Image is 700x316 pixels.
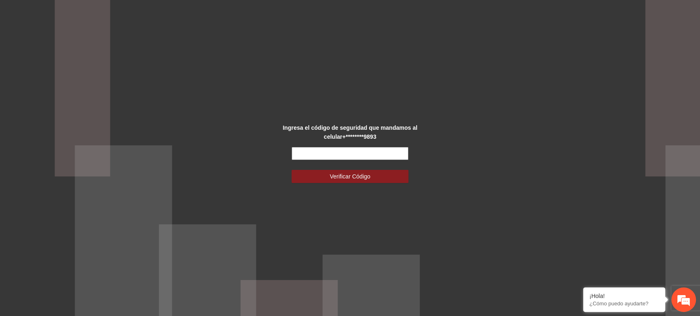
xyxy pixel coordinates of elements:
[48,109,113,192] span: Estamos en línea.
[283,124,417,140] strong: Ingresa el código de seguridad que mandamos al celular +********9893
[330,172,370,181] span: Verificar Código
[292,170,408,183] button: Verificar Código
[4,223,156,252] textarea: Escriba su mensaje y pulse “Intro”
[43,42,138,52] div: Chatee con nosotros ahora
[589,300,659,307] p: ¿Cómo puedo ayudarte?
[589,293,659,299] div: ¡Hola!
[135,4,154,24] div: Minimizar ventana de chat en vivo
